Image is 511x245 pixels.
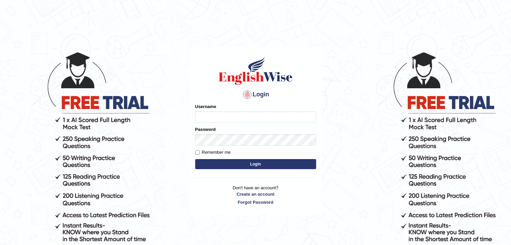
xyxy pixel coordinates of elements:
label: Remember me [195,149,231,156]
button: Login [195,159,316,169]
p: Don't have an account? [195,185,316,205]
label: Username [195,103,216,110]
label: Password [195,126,216,133]
a: Forgot Password [195,199,316,205]
a: Create an account [195,191,316,197]
input: Remember me [195,150,200,155]
h4: Login [195,89,316,100]
img: Logo of English Wise sign in for intelligent practice with AI [217,56,294,86]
